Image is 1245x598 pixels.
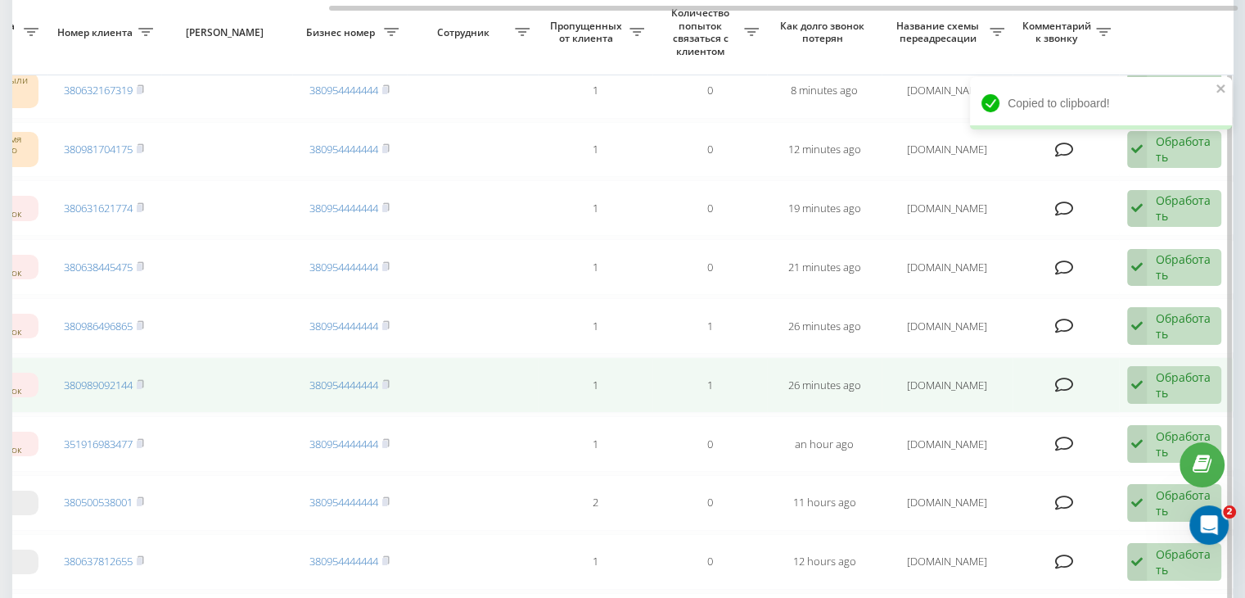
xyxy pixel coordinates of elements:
[309,201,378,215] a: 380954444444
[882,298,1013,354] td: [DOMAIN_NAME]
[767,298,882,354] td: 26 minutes ago
[538,298,652,354] td: 1
[767,534,882,590] td: 12 hours ago
[309,378,378,392] a: 380954444444
[1156,134,1212,165] div: Обработать
[882,63,1013,119] td: [DOMAIN_NAME]
[64,554,133,569] a: 380637812655
[1156,428,1212,460] div: Обработать
[780,20,868,45] span: Как долго звонок потерян
[1156,310,1212,342] div: Обработать
[309,319,378,333] a: 380954444444
[1189,505,1229,545] iframe: Intercom live chat
[309,495,378,510] a: 380954444444
[300,26,384,39] span: Бизнес номер
[175,26,278,39] span: [PERSON_NAME]
[538,357,652,413] td: 1
[64,260,133,274] a: 380638445475
[652,239,767,295] td: 0
[882,534,1013,590] td: [DOMAIN_NAME]
[64,319,133,333] a: 380986496865
[652,357,767,413] td: 1
[652,180,767,236] td: 0
[882,122,1013,178] td: [DOMAIN_NAME]
[64,142,133,156] a: 380981704175
[64,437,133,451] a: 351916983477
[652,416,767,472] td: 0
[538,239,652,295] td: 1
[538,180,652,236] td: 1
[882,416,1013,472] td: [DOMAIN_NAME]
[64,495,133,510] a: 380500538001
[767,239,882,295] td: 21 minutes ago
[1156,546,1212,578] div: Обработать
[55,26,138,39] span: Номер клиента
[767,122,882,178] td: 12 minutes ago
[1223,505,1236,519] span: 2
[538,534,652,590] td: 1
[652,122,767,178] td: 0
[1156,193,1212,224] div: Обработать
[538,122,652,178] td: 1
[415,26,515,39] span: Сотрудник
[890,20,990,45] span: Название схемы переадресации
[882,239,1013,295] td: [DOMAIN_NAME]
[64,201,133,215] a: 380631621774
[882,475,1013,531] td: [DOMAIN_NAME]
[538,416,652,472] td: 1
[970,77,1232,129] div: Copied to clipboard!
[538,475,652,531] td: 2
[652,298,767,354] td: 1
[661,7,744,57] span: Количество попыток связаться с клиентом
[538,63,652,119] td: 1
[767,63,882,119] td: 8 minutes ago
[882,357,1013,413] td: [DOMAIN_NAME]
[652,475,767,531] td: 0
[652,63,767,119] td: 0
[546,20,629,45] span: Пропущенных от клиента
[767,180,882,236] td: 19 minutes ago
[882,180,1013,236] td: [DOMAIN_NAME]
[1216,82,1227,97] button: close
[652,534,767,590] td: 0
[309,554,378,569] a: 380954444444
[1156,369,1212,401] div: Обработать
[767,475,882,531] td: 11 hours ago
[1156,251,1212,283] div: Обработать
[767,416,882,472] td: an hour ago
[64,83,133,97] a: 380632167319
[767,357,882,413] td: 26 minutes ago
[309,142,378,156] a: 380954444444
[309,260,378,274] a: 380954444444
[309,437,378,451] a: 380954444444
[64,378,133,392] a: 380989092144
[309,83,378,97] a: 380954444444
[1156,487,1212,519] div: Обработать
